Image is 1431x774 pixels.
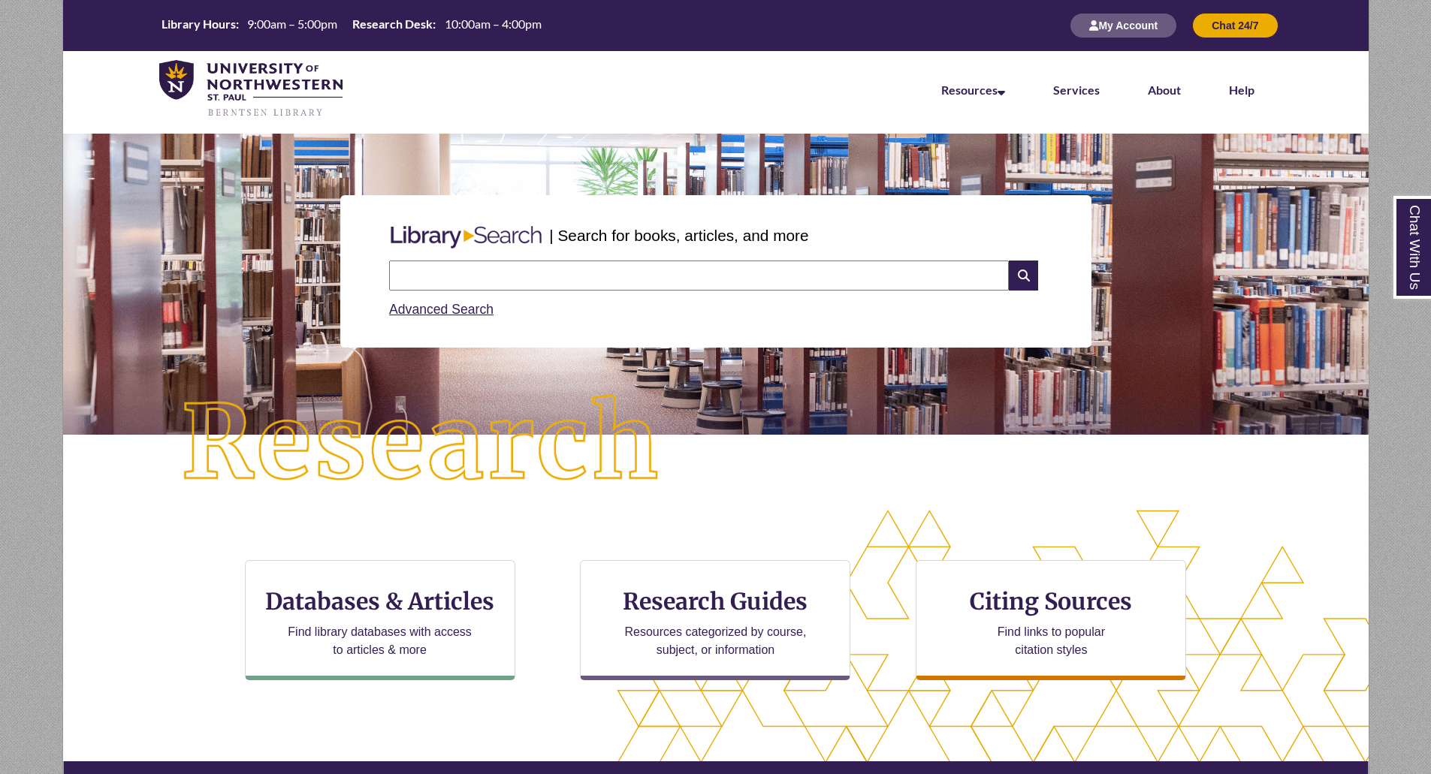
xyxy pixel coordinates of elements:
h3: Databases & Articles [258,587,503,616]
button: Chat 24/7 [1192,13,1278,38]
th: Research Desk: [346,16,438,32]
a: Citing Sources Find links to popular citation styles [916,560,1186,680]
p: Find links to popular citation styles [978,623,1125,659]
p: Find library databases with access to articles & more [282,623,478,659]
p: Resources categorized by course, subject, or information [617,623,814,659]
a: My Account [1070,19,1177,32]
a: Help [1229,83,1254,97]
span: 10:00am – 4:00pm [445,17,542,31]
a: Research Guides Resources categorized by course, subject, or information [580,560,850,680]
a: Resources [941,83,1005,97]
img: UNWSP Library Logo [159,60,343,119]
a: Hours Today [155,16,548,36]
h3: Citing Sources [960,587,1143,616]
p: | Search for books, articles, and more [549,224,808,247]
i: Search [1009,261,1037,291]
a: About [1148,83,1181,97]
img: Libary Search [383,220,549,254]
button: My Account [1070,13,1177,38]
img: Research [128,342,715,546]
a: Databases & Articles Find library databases with access to articles & more [245,560,515,680]
a: Services [1053,83,1100,97]
table: Hours Today [155,16,548,35]
h3: Research Guides [593,587,838,616]
span: 9:00am – 5:00pm [247,17,337,31]
a: Chat 24/7 [1192,19,1278,32]
th: Library Hours: [155,16,241,32]
a: Advanced Search [389,302,494,317]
